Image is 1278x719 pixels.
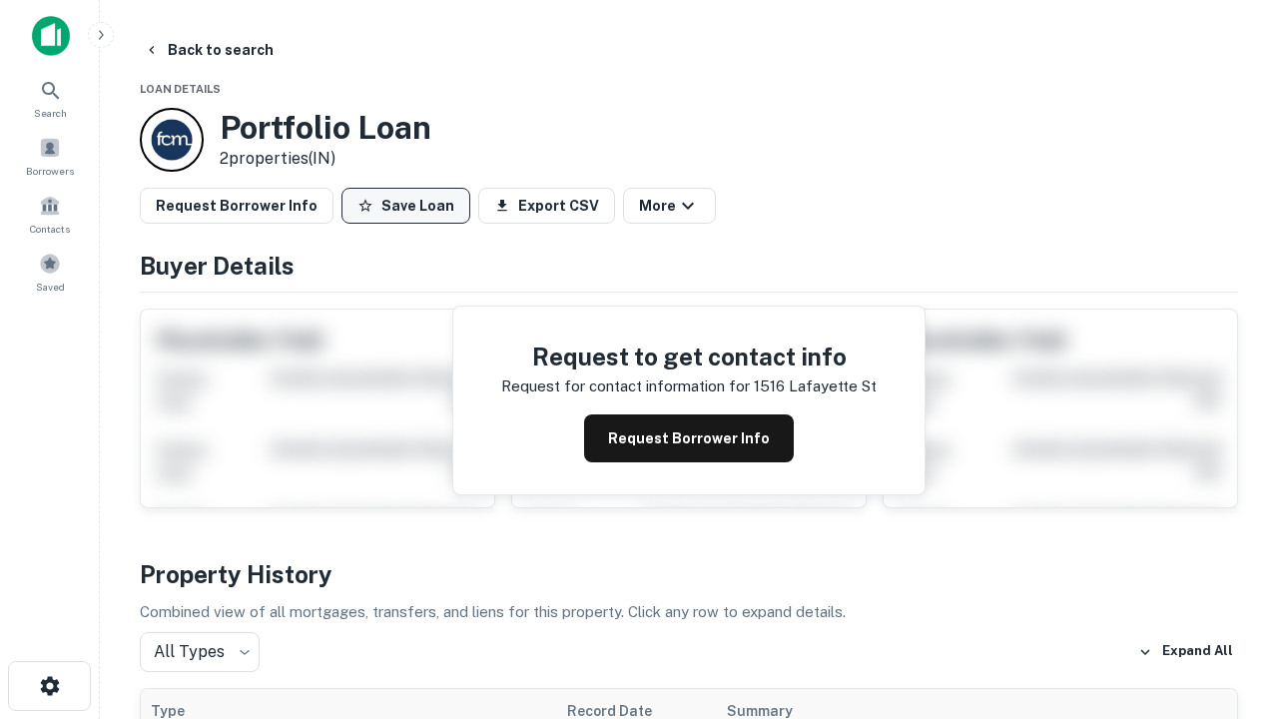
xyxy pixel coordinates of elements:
h4: Request to get contact info [501,339,877,374]
iframe: Chat Widget [1178,559,1278,655]
button: Export CSV [478,188,615,224]
span: Saved [36,279,65,295]
a: Search [6,71,94,125]
h3: Portfolio Loan [220,109,431,147]
a: Saved [6,245,94,299]
button: Request Borrower Info [584,414,794,462]
span: Borrowers [26,163,74,179]
button: More [623,188,716,224]
h4: Property History [140,556,1238,592]
button: Expand All [1133,637,1238,667]
span: Search [34,105,67,121]
button: Back to search [136,32,282,68]
img: capitalize-icon.png [32,16,70,56]
div: All Types [140,632,260,672]
a: Contacts [6,187,94,241]
h4: Buyer Details [140,248,1238,284]
p: Request for contact information for [501,374,750,398]
button: Save Loan [341,188,470,224]
p: Combined view of all mortgages, transfers, and liens for this property. Click any row to expand d... [140,600,1238,624]
button: Request Borrower Info [140,188,333,224]
span: Loan Details [140,83,221,95]
p: 1516 lafayette st [754,374,877,398]
span: Contacts [30,221,70,237]
p: 2 properties (IN) [220,147,431,171]
a: Borrowers [6,129,94,183]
